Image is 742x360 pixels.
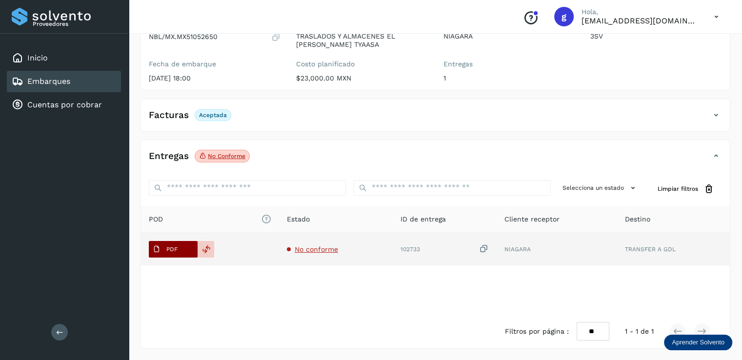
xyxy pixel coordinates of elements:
[7,47,121,69] div: Inicio
[504,214,560,224] span: Cliente receptor
[149,110,189,121] h4: Facturas
[590,32,722,40] p: 3SV
[296,74,428,82] p: $23,000.00 MXN
[27,100,102,109] a: Cuentas por cobrar
[149,60,281,68] label: Fecha de embarque
[672,339,724,346] p: Aprender Solvento
[287,214,310,224] span: Estado
[624,214,650,224] span: Destino
[617,233,730,265] td: TRANSFER A GDL
[166,246,178,253] p: PDF
[149,241,198,258] button: PDF
[559,180,642,196] button: Selecciona un estado
[296,32,428,49] p: TRASLADOS Y ALMACENES EL [PERSON_NAME] TYAASA
[149,214,271,224] span: POD
[27,53,48,62] a: Inicio
[208,153,245,160] p: No conforme
[7,94,121,116] div: Cuentas por cobrar
[27,77,70,86] a: Embarques
[141,107,730,131] div: FacturasAceptada
[401,244,489,254] div: 102733
[443,74,575,82] p: 1
[199,112,227,119] p: Aceptada
[650,180,722,198] button: Limpiar filtros
[625,326,654,337] span: 1 - 1 de 1
[658,184,698,193] span: Limpiar filtros
[443,60,575,68] label: Entregas
[7,71,121,92] div: Embarques
[443,32,575,40] p: NIAGARA
[401,214,446,224] span: ID de entrega
[664,335,732,350] div: Aprender Solvento
[33,20,117,27] p: Proveedores
[582,16,699,25] p: gzamora@tyaasa.mx
[296,60,428,68] label: Costo planificado
[149,151,189,162] h4: Entregas
[497,233,617,265] td: NIAGARA
[582,8,699,16] p: Hola,
[295,245,338,253] span: No conforme
[149,33,218,41] p: NBL/MX.MX51052650
[149,74,281,82] p: [DATE] 18:00
[141,148,730,172] div: EntregasNo conforme
[505,326,569,337] span: Filtros por página :
[198,241,214,258] div: Reemplazar POD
